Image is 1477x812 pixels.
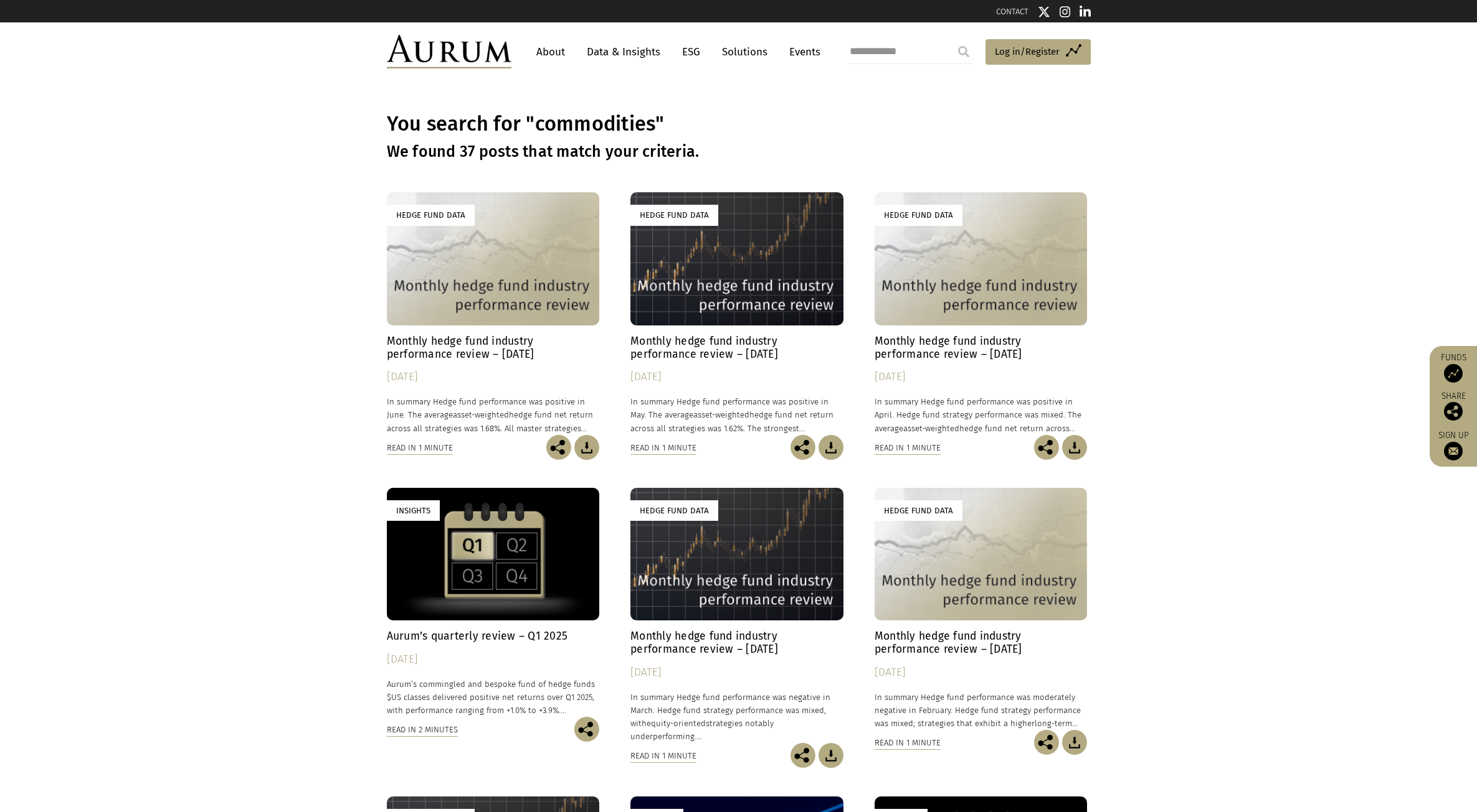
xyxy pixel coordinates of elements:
a: Events [783,40,820,63]
img: Download Article [819,743,843,768]
div: Hedge Fund Data [875,500,962,521]
h4: Monthly hedge fund industry performance review – [DATE] [387,335,600,361]
a: Hedge Fund Data Monthly hedge fund industry performance review – [DATE] [DATE] In summary Hedge f... [875,192,1088,434]
img: Aurum [387,35,511,68]
div: Hedge Fund Data [387,205,475,225]
img: Share this post [791,743,815,768]
h3: We found 37 posts that match your criteria. [387,142,1091,161]
img: Share this post [791,435,815,460]
img: Download Article [574,435,599,460]
p: In summary Hedge fund performance was positive in June. The average hedge fund net return across ... [387,395,600,434]
h1: You search for "commodities" [387,112,1091,136]
p: In summary Hedge fund performance was negative in March. Hedge fund strategy performance was mixe... [630,691,843,744]
a: Hedge Fund Data Monthly hedge fund industry performance review – [DATE] [DATE] In summary Hedge f... [387,192,600,434]
div: [DATE] [875,664,1088,681]
div: Read in 1 minute [630,441,696,455]
div: Insights [387,500,440,521]
p: In summary Hedge fund performance was positive in May. The average hedge fund net return across a... [630,395,843,434]
p: Aurum’s commingled and bespoke fund of hedge funds $US classes delivered positive net returns ove... [387,678,600,717]
img: Download Article [1062,435,1087,460]
a: Solutions [716,40,774,63]
div: Share [1436,392,1471,421]
a: ESG [676,40,706,63]
div: Hedge Fund Data [630,205,718,225]
img: Download Article [1062,730,1087,755]
div: [DATE] [387,651,600,668]
span: asset-weighted [693,410,749,419]
div: Read in 1 minute [387,441,453,455]
a: Log in/Register [985,39,1091,65]
div: [DATE] [875,368,1088,386]
img: Share this post [574,717,599,742]
a: CONTACT [996,7,1028,16]
a: Hedge Fund Data Monthly hedge fund industry performance review – [DATE] [DATE] In summary Hedge f... [630,192,843,434]
div: Hedge Fund Data [630,500,718,521]
div: [DATE] [630,368,843,386]
span: Log in/Register [995,44,1060,59]
div: Read in 1 minute [630,749,696,763]
h4: Monthly hedge fund industry performance review – [DATE] [875,335,1088,361]
h4: Monthly hedge fund industry performance review – [DATE] [875,630,1088,656]
img: Linkedin icon [1080,6,1091,18]
img: Download Article [819,435,843,460]
img: Access Funds [1444,364,1463,383]
img: Share this post [1034,730,1059,755]
span: asset-weighted [903,424,959,433]
img: Twitter icon [1038,6,1050,18]
span: equity-oriented [647,719,706,728]
img: Share this post [1034,435,1059,460]
div: [DATE] [387,368,600,386]
h4: Aurum’s quarterly review – Q1 2025 [387,630,600,643]
a: Funds [1436,352,1471,383]
img: Share this post [1444,402,1463,421]
img: Sign up to our newsletter [1444,442,1463,460]
img: Instagram icon [1060,6,1071,18]
span: asset-weighted [453,410,509,419]
a: About [530,40,571,63]
a: Data & Insights [581,40,667,63]
img: Share this post [546,435,571,460]
a: Sign up [1436,430,1471,460]
h4: Monthly hedge fund industry performance review – [DATE] [630,630,843,656]
h4: Monthly hedge fund industry performance review – [DATE] [630,335,843,361]
div: Read in 2 minutes [387,723,458,737]
input: Submit [951,39,976,64]
a: Hedge Fund Data Monthly hedge fund industry performance review – [DATE] [DATE] In summary Hedge f... [875,488,1088,730]
div: [DATE] [630,664,843,681]
a: Hedge Fund Data Monthly hedge fund industry performance review – [DATE] [DATE] In summary Hedge f... [630,488,843,743]
span: long-term [1035,719,1072,728]
div: Hedge Fund Data [875,205,962,225]
p: In summary Hedge fund performance was moderately negative in February. Hedge fund strategy perfor... [875,691,1088,730]
p: In summary Hedge fund performance was positive in April. Hedge fund strategy performance was mixe... [875,395,1088,434]
div: Read in 1 minute [875,441,941,455]
a: Insights Aurum’s quarterly review – Q1 2025 [DATE] Aurum’s commingled and bespoke fund of hedge f... [387,488,600,717]
div: Read in 1 minute [875,736,941,750]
